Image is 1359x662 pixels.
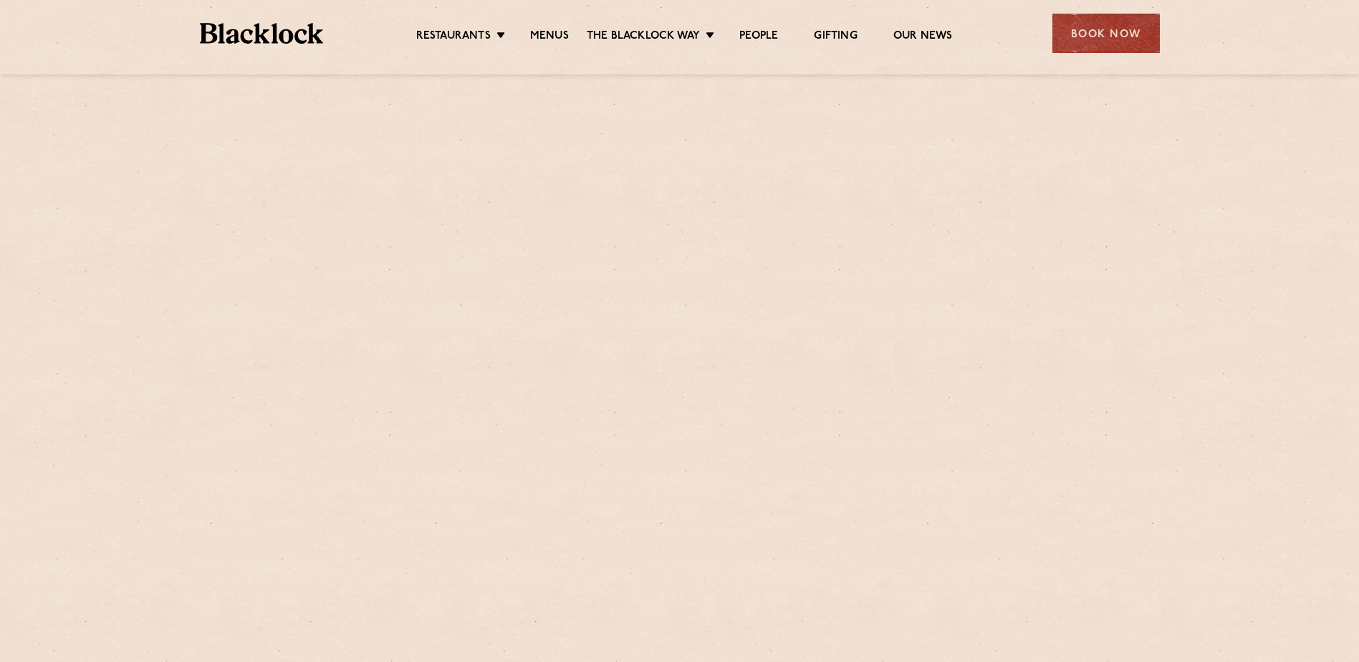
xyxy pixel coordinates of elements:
a: People [739,29,778,45]
img: BL_Textured_Logo-footer-cropped.svg [200,23,324,44]
a: The Blacklock Way [587,29,700,45]
a: Menus [530,29,569,45]
a: Our News [893,29,953,45]
a: Restaurants [416,29,491,45]
a: Gifting [814,29,857,45]
div: Book Now [1052,14,1160,53]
